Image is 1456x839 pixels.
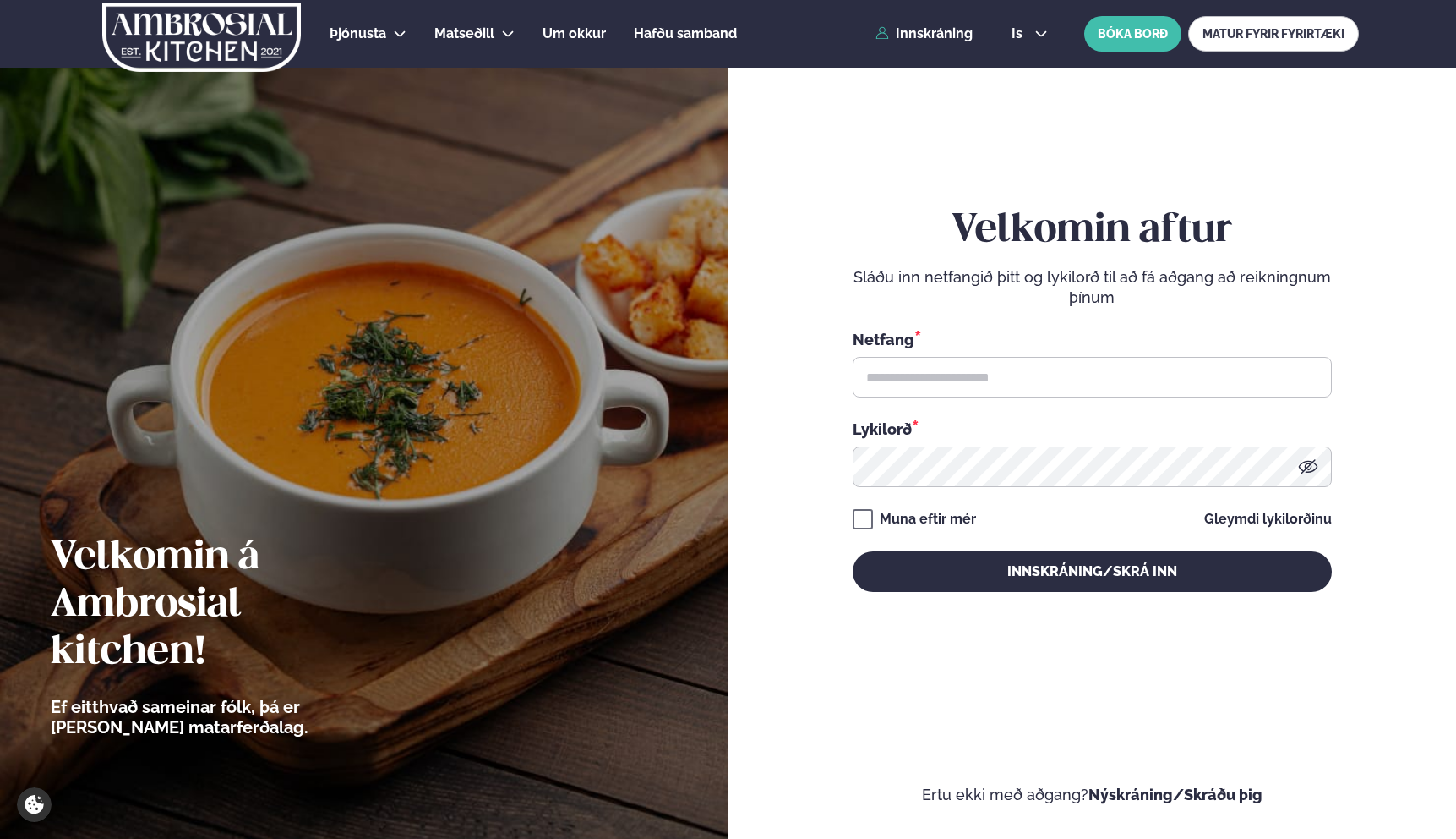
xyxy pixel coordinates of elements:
span: is [1012,27,1028,41]
a: Hafðu samband [634,24,737,44]
p: Sláðu inn netfangið þitt og lykilorð til að fá aðgang að reikningnum þínum [853,267,1332,308]
div: Netfang [853,328,1332,350]
p: Ef eitthvað sameinar fólk, þá er [PERSON_NAME] matarferðalag. [51,697,401,738]
a: Matseðill [434,24,494,44]
a: Þjónusta [330,24,386,44]
div: Lykilorð [853,418,1332,440]
span: Hafðu samband [634,25,737,41]
p: Ertu ekki með aðgang? [779,785,1406,805]
span: Um okkur [543,25,606,41]
h2: Velkomin á Ambrosial kitchen! [51,535,401,677]
span: Matseðill [434,25,494,41]
a: Nýskráning/Skráðu þig [1088,786,1262,803]
a: Gleymdi lykilorðinu [1204,513,1332,526]
a: Innskráning [875,26,973,41]
a: Um okkur [543,24,606,44]
button: BÓKA BORÐ [1084,16,1181,52]
a: MATUR FYRIR FYRIRTÆKI [1188,16,1359,52]
a: Cookie settings [17,787,52,822]
button: Innskráning/Skrá inn [853,551,1332,592]
img: logo [101,3,303,72]
button: is [998,27,1061,41]
span: Þjónusta [330,25,386,41]
h2: Velkomin aftur [853,207,1332,255]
